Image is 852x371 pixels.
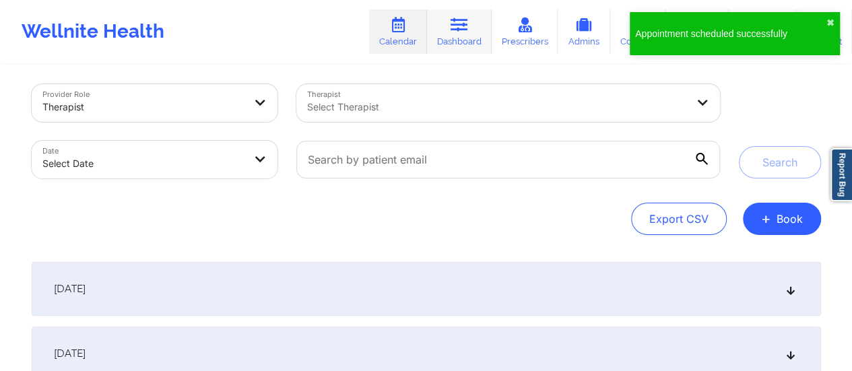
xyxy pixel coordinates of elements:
a: Report Bug [830,148,852,201]
button: Export CSV [631,203,727,235]
span: + [761,215,771,222]
a: Admins [558,9,610,54]
button: close [826,18,834,28]
a: Calendar [369,9,427,54]
div: Appointment scheduled successfully [635,27,826,40]
a: Coaches [610,9,666,54]
a: Prescribers [492,9,558,54]
input: Search by patient email [296,141,719,178]
span: [DATE] [54,282,86,296]
button: +Book [743,203,821,235]
a: Dashboard [427,9,492,54]
button: Search [739,146,821,178]
div: Therapist [42,92,244,122]
div: Select Date [42,149,244,178]
span: [DATE] [54,347,86,360]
